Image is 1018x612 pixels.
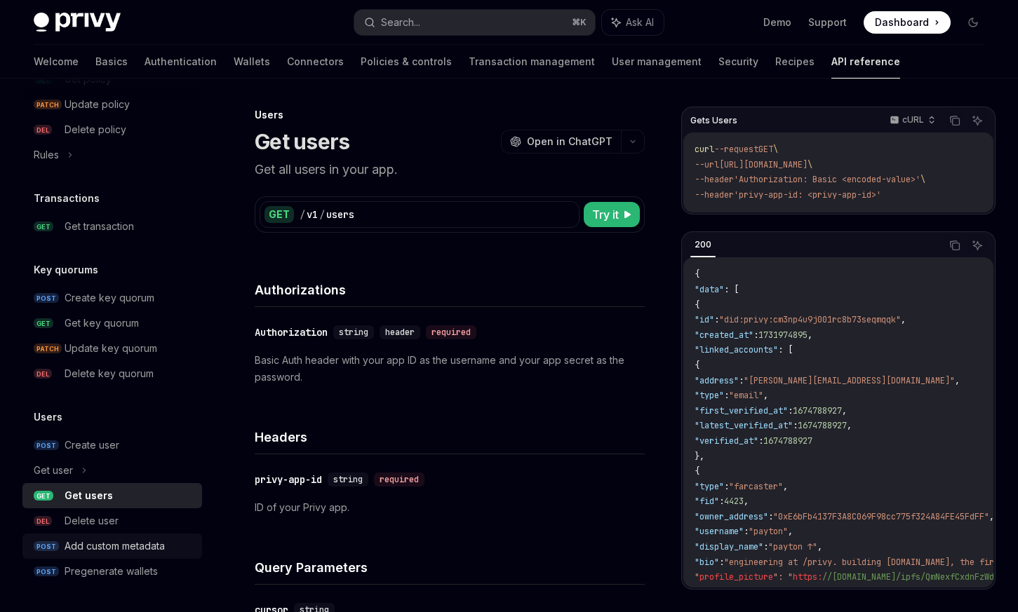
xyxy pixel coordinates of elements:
div: Get transaction [65,218,134,235]
span: 1674788927 [763,435,812,447]
span: "bio" [695,557,719,568]
span: : [768,511,773,522]
span: https: [793,571,822,583]
h5: Users [34,409,62,426]
div: Delete policy [65,121,126,138]
span: "display_name" [695,541,763,552]
a: Basics [95,45,128,79]
span: 4423 [724,496,744,507]
span: curl [695,144,714,155]
span: : [719,496,724,507]
span: GET [34,491,53,501]
span: "did:privy:cm3np4u9j001rc8b73seqmqqk" [719,314,901,325]
a: DELDelete policy [22,117,202,142]
span: " [695,571,699,583]
span: 'Authorization: Basic <encoded-value>' [734,174,920,185]
a: Policies & controls [361,45,452,79]
span: { [695,360,699,371]
span: , [955,375,960,386]
span: "address" [695,375,739,386]
a: User management [612,45,702,79]
div: Users [255,108,645,122]
span: : [ [724,284,739,295]
span: PATCH [34,344,62,354]
span: Gets Users [690,115,737,126]
a: Security [718,45,758,79]
span: "type" [695,481,724,492]
span: 1674788927 [793,405,842,416]
span: "profile_picture_url" [695,587,798,598]
a: GETGet key quorum [22,311,202,336]
button: Ask AI [602,10,664,35]
span: "latest_verified_at" [695,420,793,431]
a: POSTCreate key quorum [22,285,202,311]
span: 'privy-app-id: <privy-app-id>' [734,189,881,200]
button: Copy the contents from the code block [946,111,964,130]
div: Search... [381,14,420,31]
span: --header [695,174,734,185]
div: privy-app-id [255,472,322,487]
span: POST [34,566,59,577]
h5: Transactions [34,190,100,207]
h1: Get users [255,129,349,154]
button: Copy the contents from the code block [946,236,964,254]
button: Try it [584,202,640,227]
a: PATCHUpdate policy [22,92,202,117]
button: cURL [882,109,942,132]
span: "type" [695,390,724,401]
div: Create key quorum [65,290,154,306]
a: Dashboard [864,11,951,34]
p: ID of your Privy app. [255,499,645,516]
span: Try it [592,206,619,223]
span: : [714,314,719,325]
div: / [300,208,305,222]
span: string [333,474,363,485]
p: Get all users in your app. [255,160,645,179]
span: , [989,511,994,522]
a: DELDelete key quorum [22,361,202,386]
span: , [847,420,852,431]
span: PATCH [34,100,62,110]
span: : [739,375,744,386]
span: ⌘ K [572,17,587,28]
a: Wallets [234,45,270,79]
span: : [763,541,768,552]
span: , [901,314,906,325]
a: Authentication [145,45,217,79]
a: GETGet transaction [22,214,202,239]
span: POST [34,293,59,304]
span: POST [34,541,59,552]
span: : [719,557,724,568]
span: , [808,329,812,341]
span: "created_at" [695,329,754,341]
span: "linked_accounts" [695,344,778,355]
span: { [695,268,699,280]
div: Rules [34,147,59,163]
p: Basic Auth header with your app ID as the username and your app secret as the password. [255,352,645,386]
span: DEL [34,125,52,135]
h5: Key quorums [34,261,98,278]
span: : [724,481,729,492]
a: Recipes [775,45,815,79]
button: Ask AI [968,111,986,130]
span: "username" [695,526,744,537]
span: , [901,587,906,598]
div: Update key quorum [65,340,157,357]
div: Delete key quorum [65,365,154,382]
span: Dashboard [875,15,929,29]
span: : [754,329,758,341]
span: string [339,327,368,338]
span: Ask AI [626,15,654,29]
a: POSTPregenerate wallets [22,559,202,584]
a: POSTAdd custom metadata [22,533,202,559]
a: Demo [763,15,791,29]
img: dark logo [34,13,121,32]
span: "verified_at" [695,435,758,447]
a: Support [808,15,847,29]
span: { [695,465,699,477]
span: [URL][DOMAIN_NAME] [719,159,808,170]
span: : [793,420,798,431]
div: 200 [690,236,716,253]
span: , [763,390,768,401]
a: GETGet users [22,483,202,508]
